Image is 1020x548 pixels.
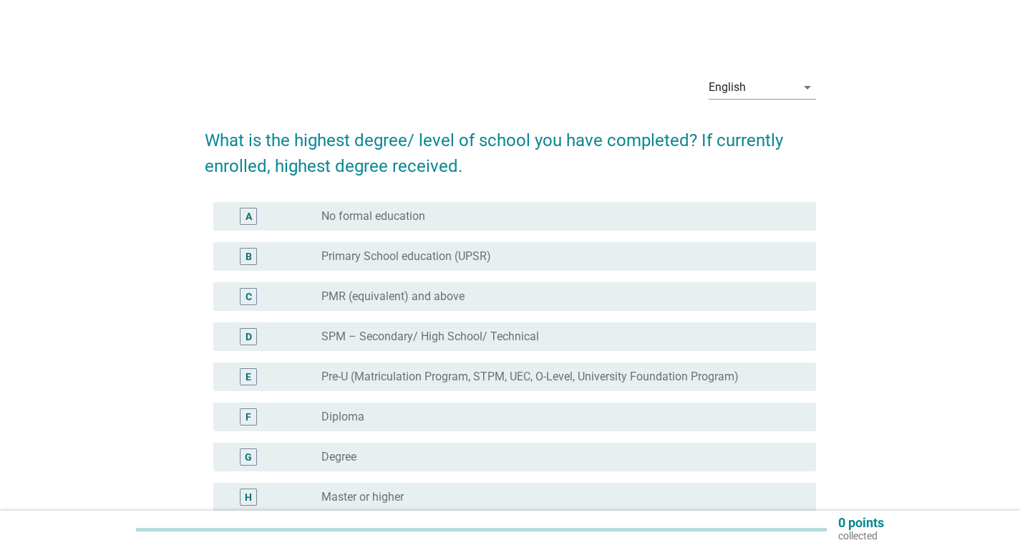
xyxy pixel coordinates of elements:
label: SPM – Secondary/ High School/ Technical [321,330,539,344]
i: arrow_drop_down [799,79,816,96]
label: Pre-U (Matriculation Program, STPM, UEC, O-Level, University Foundation Program) [321,370,739,384]
label: No formal education [321,209,425,223]
div: E [246,370,251,385]
p: collected [838,529,884,542]
div: English [709,81,746,94]
div: C [246,289,252,304]
div: F [246,410,251,425]
div: H [245,490,252,505]
p: 0 points [838,516,884,529]
div: A [246,209,252,224]
div: D [246,330,252,345]
label: Diploma [321,410,364,424]
label: Primary School education (UPSR) [321,249,491,264]
div: B [246,249,252,264]
div: G [245,450,252,465]
label: PMR (equivalent) and above [321,289,465,304]
label: Master or higher [321,490,404,504]
label: Degree [321,450,356,464]
h2: What is the highest degree/ level of school you have completed? If currently enrolled, highest de... [205,113,816,179]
